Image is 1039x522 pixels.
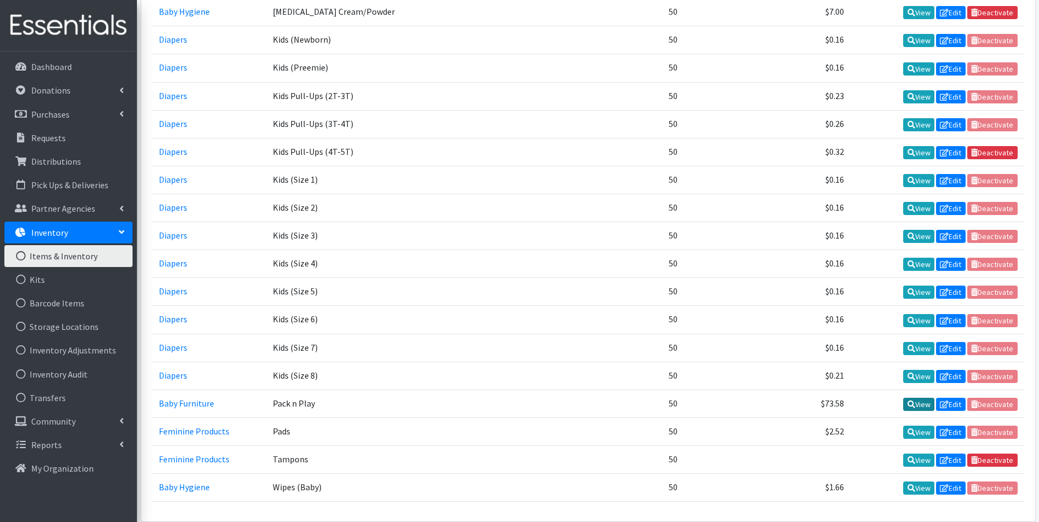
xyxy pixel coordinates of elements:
[684,82,851,110] td: $0.23
[684,110,851,138] td: $0.26
[684,54,851,82] td: $0.16
[266,334,477,362] td: Kids (Size 7)
[936,202,966,215] a: Edit
[542,306,684,334] td: 50
[266,474,477,502] td: Wipes (Baby)
[159,230,187,241] a: Diapers
[903,6,934,19] a: View
[542,417,684,445] td: 50
[31,179,108,190] p: Pick Ups & Deliveries
[542,445,684,473] td: 50
[967,454,1018,467] a: Deactivate
[542,362,684,390] td: 50
[4,127,133,149] a: Requests
[31,85,71,96] p: Donations
[542,26,684,54] td: 50
[4,457,133,479] a: My Organization
[159,90,187,101] a: Diapers
[903,258,934,271] a: View
[684,166,851,194] td: $0.16
[936,230,966,243] a: Edit
[903,286,934,299] a: View
[266,417,477,445] td: Pads
[542,166,684,194] td: 50
[684,334,851,362] td: $0.16
[936,62,966,76] a: Edit
[159,314,187,324] a: Diapers
[4,339,133,361] a: Inventory Adjustments
[159,426,229,437] a: Feminine Products
[266,306,477,334] td: Kids (Size 6)
[4,103,133,125] a: Purchases
[266,390,477,417] td: Pack n Play
[4,174,133,196] a: Pick Ups & Deliveries
[159,118,187,129] a: Diapers
[159,202,187,213] a: Diapers
[903,62,934,76] a: View
[31,463,94,474] p: My Organization
[903,454,934,467] a: View
[936,258,966,271] a: Edit
[684,362,851,390] td: $0.21
[4,79,133,101] a: Donations
[936,118,966,131] a: Edit
[31,416,76,427] p: Community
[542,278,684,306] td: 50
[159,34,187,45] a: Diapers
[159,398,214,409] a: Baby Furniture
[4,292,133,314] a: Barcode Items
[266,362,477,390] td: Kids (Size 8)
[542,110,684,138] td: 50
[4,222,133,243] a: Inventory
[936,370,966,383] a: Edit
[903,482,934,495] a: View
[903,202,934,215] a: View
[159,370,187,381] a: Diapers
[266,54,477,82] td: Kids (Preemie)
[542,82,684,110] td: 50
[903,230,934,243] a: View
[542,138,684,166] td: 50
[266,278,477,306] td: Kids (Size 5)
[903,90,934,103] a: View
[684,306,851,334] td: $0.16
[159,342,187,353] a: Diapers
[542,194,684,222] td: 50
[31,227,68,238] p: Inventory
[159,258,187,269] a: Diapers
[266,250,477,278] td: Kids (Size 4)
[4,363,133,385] a: Inventory Audit
[936,174,966,187] a: Edit
[31,109,70,120] p: Purchases
[266,82,477,110] td: Kids Pull-Ups (2T-3T)
[903,146,934,159] a: View
[266,138,477,166] td: Kids Pull-Ups (4T-5T)
[159,146,187,157] a: Diapers
[542,474,684,502] td: 50
[266,445,477,473] td: Tampons
[542,334,684,362] td: 50
[542,222,684,250] td: 50
[903,314,934,327] a: View
[684,250,851,278] td: $0.16
[4,245,133,267] a: Items & Inventory
[684,278,851,306] td: $0.16
[4,387,133,409] a: Transfers
[159,174,187,185] a: Diapers
[4,198,133,219] a: Partner Agencies
[967,6,1018,19] a: Deactivate
[4,269,133,291] a: Kits
[266,194,477,222] td: Kids (Size 2)
[31,132,66,143] p: Requests
[936,286,966,299] a: Edit
[684,222,851,250] td: $0.16
[266,222,477,250] td: Kids (Size 3)
[936,6,966,19] a: Edit
[936,314,966,327] a: Edit
[684,26,851,54] td: $0.16
[936,426,966,439] a: Edit
[684,194,851,222] td: $0.16
[159,482,210,492] a: Baby Hygiene
[967,146,1018,159] a: Deactivate
[903,118,934,131] a: View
